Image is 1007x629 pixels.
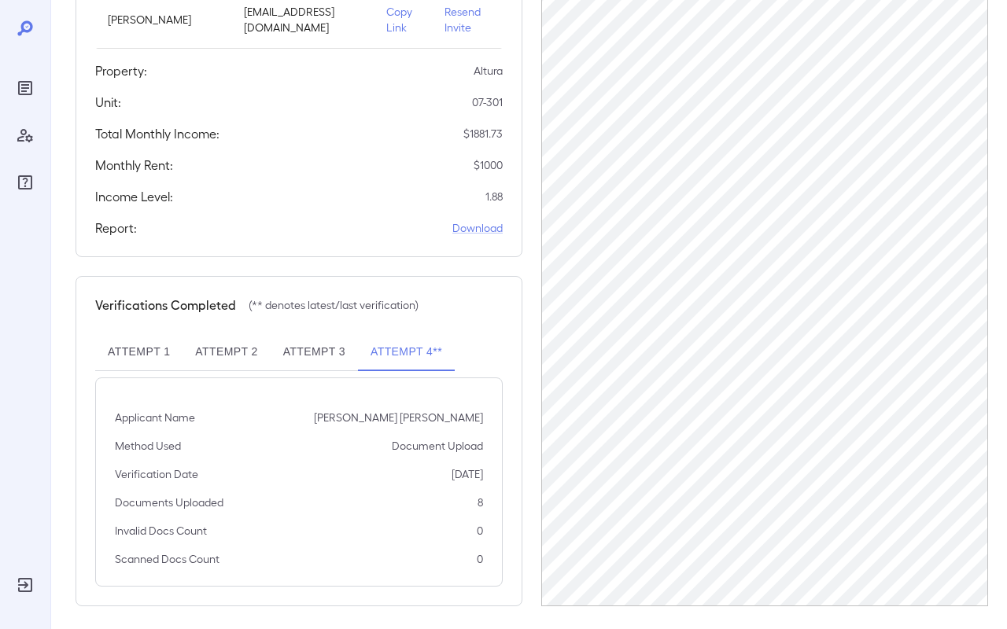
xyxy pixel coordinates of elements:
[13,75,38,101] div: Reports
[115,551,219,567] p: Scanned Docs Count
[249,297,419,313] p: (** denotes latest/last verification)
[474,157,503,173] p: $ 1000
[474,63,503,79] p: Altura
[95,296,236,314] h5: Verifications Completed
[115,466,198,482] p: Verification Date
[13,572,38,598] div: Log Out
[13,123,38,148] div: Manage Users
[95,187,173,206] h5: Income Level:
[115,438,181,454] p: Method Used
[271,333,358,371] button: Attempt 3
[115,410,195,425] p: Applicant Name
[444,4,490,35] p: Resend Invite
[477,551,483,567] p: 0
[452,466,483,482] p: [DATE]
[95,124,219,143] h5: Total Monthly Income:
[472,94,503,110] p: 07-301
[95,93,121,112] h5: Unit:
[477,523,483,539] p: 0
[463,126,503,142] p: $ 1881.73
[183,333,270,371] button: Attempt 2
[392,438,483,454] p: Document Upload
[314,410,483,425] p: [PERSON_NAME] [PERSON_NAME]
[485,189,503,204] p: 1.88
[386,4,419,35] p: Copy Link
[115,495,223,510] p: Documents Uploaded
[108,12,219,28] p: [PERSON_NAME]
[95,61,147,80] h5: Property:
[13,170,38,195] div: FAQ
[95,219,137,237] h5: Report:
[115,523,207,539] p: Invalid Docs Count
[244,4,361,35] p: [EMAIL_ADDRESS][DOMAIN_NAME]
[478,495,483,510] p: 8
[358,333,455,371] button: Attempt 4**
[452,220,503,236] a: Download
[95,333,183,371] button: Attempt 1
[95,156,173,175] h5: Monthly Rent:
